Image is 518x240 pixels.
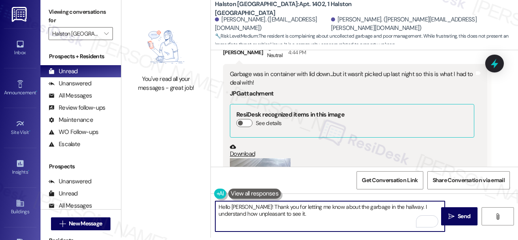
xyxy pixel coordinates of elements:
i:  [448,213,454,220]
div: Neutral [265,44,284,61]
span: : The resident is complaining about uncollected garbage and poor management. While frustrating, t... [215,32,518,49]
div: All Messages [49,202,92,210]
a: Site Visit • [4,117,36,139]
span: • [36,89,37,94]
span: • [29,128,30,134]
div: [PERSON_NAME] [223,44,487,64]
span: Share Conversation via email [433,176,505,185]
input: All communities [52,27,100,40]
i:  [495,213,501,220]
button: Get Conversation Link [357,171,423,189]
div: Escalate [49,140,80,149]
a: Insights • [4,157,36,178]
div: Review follow-ups [49,104,105,112]
div: Unread [49,189,78,198]
a: Buildings [4,196,36,218]
label: Viewing conversations for [49,6,113,27]
div: Unanswered [49,177,91,186]
i:  [104,30,108,37]
label: See details [256,119,281,127]
div: Garbage was in container with lid down...but it wasn't picked up last night so this is what I had... [230,70,474,87]
a: Download [230,144,474,158]
div: You've read all your messages - great job! [130,75,202,92]
img: empty-state [134,23,198,71]
button: Zoom image [230,158,291,239]
div: Prospects [40,162,121,171]
div: All Messages [49,91,92,100]
i:  [59,221,66,227]
span: Send [458,212,470,221]
span: New Message [69,219,102,228]
button: New Message [51,217,111,230]
div: Maintenance [49,116,93,124]
textarea: To enrich screen reader interactions, please activate Accessibility in Grammarly extension settings [215,201,445,232]
div: [PERSON_NAME]. ([EMAIL_ADDRESS][DOMAIN_NAME]) [215,15,329,33]
b: JPG attachment [230,89,274,98]
div: Unanswered [49,79,91,88]
a: Inbox [4,37,36,59]
div: Prospects + Residents [40,52,121,61]
div: WO Follow-ups [49,128,98,136]
span: Get Conversation Link [362,176,418,185]
button: Share Conversation via email [427,171,510,189]
div: [PERSON_NAME]. ([PERSON_NAME][EMAIL_ADDRESS][PERSON_NAME][DOMAIN_NAME]) [331,15,512,33]
strong: 🔧 Risk Level: Medium [215,33,258,39]
b: ResiDesk recognized items in this image [236,110,344,119]
div: Unread [49,67,78,76]
button: Send [441,207,478,225]
span: • [28,168,29,174]
img: ResiDesk Logo [12,7,28,22]
div: 4:44 PM [286,48,306,57]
